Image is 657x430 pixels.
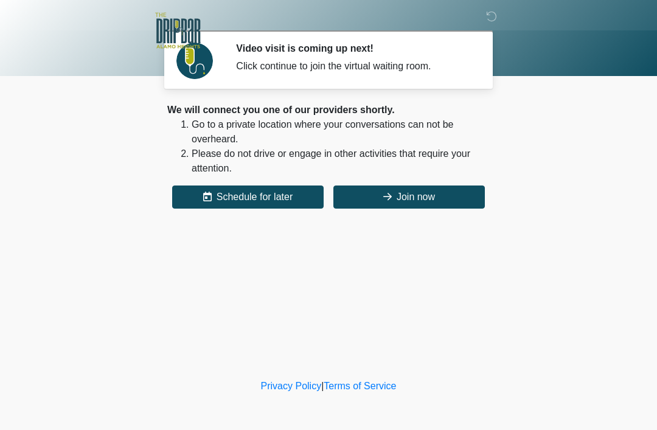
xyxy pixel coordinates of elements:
a: | [321,381,324,391]
li: Please do not drive or engage in other activities that require your attention. [192,147,490,176]
div: We will connect you one of our providers shortly. [167,103,490,117]
button: Schedule for later [172,186,324,209]
button: Join now [333,186,485,209]
img: The DRIPBaR - Alamo Heights Logo [155,9,201,52]
a: Privacy Policy [261,381,322,391]
a: Terms of Service [324,381,396,391]
li: Go to a private location where your conversations can not be overheard. [192,117,490,147]
div: Click continue to join the virtual waiting room. [236,59,471,74]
